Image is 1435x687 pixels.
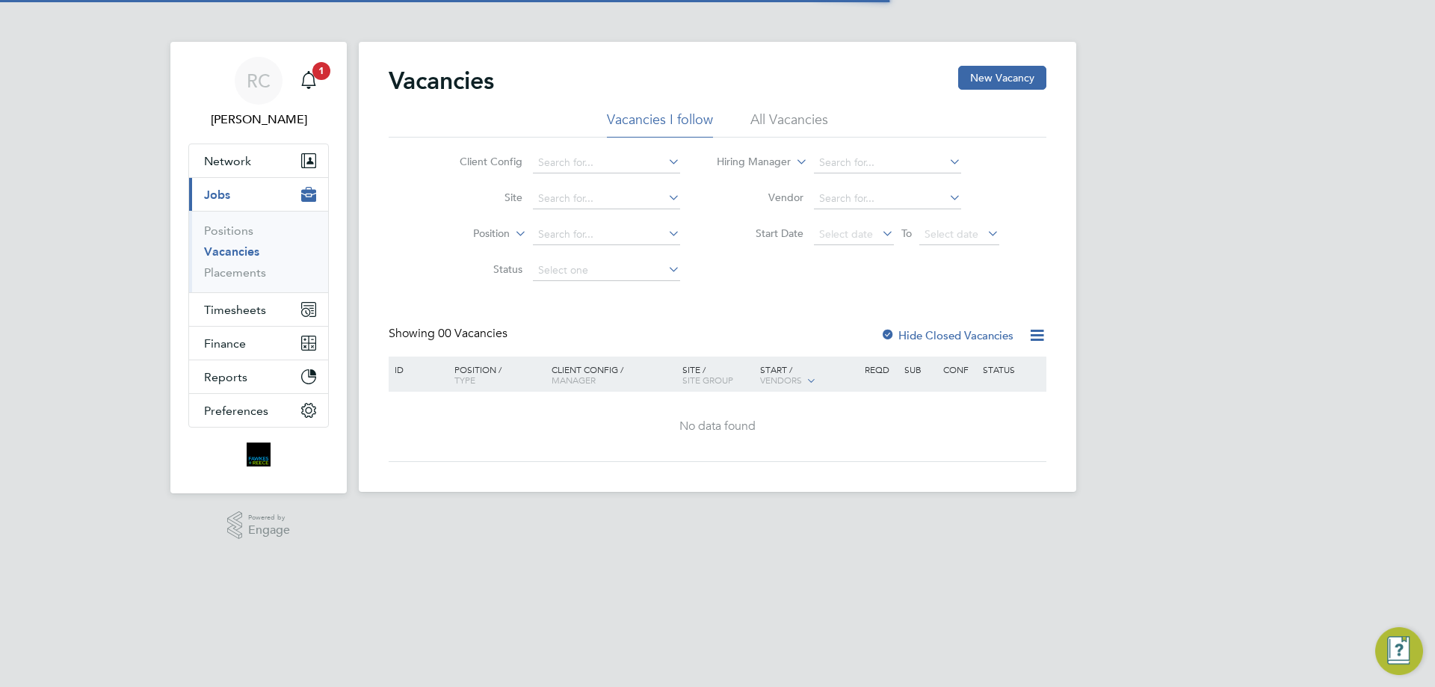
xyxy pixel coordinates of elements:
a: Vacancies [204,244,259,259]
div: Site / [679,357,757,392]
span: 00 Vacancies [438,326,507,341]
a: Positions [204,224,253,238]
input: Select one [533,260,680,281]
span: Reports [204,370,247,384]
div: Conf [939,357,978,382]
a: Powered byEngage [227,511,291,540]
a: RC[PERSON_NAME] [188,57,329,129]
h2: Vacancies [389,66,494,96]
div: Reqd [861,357,900,382]
span: Roselyn Coelho [188,111,329,129]
span: Powered by [248,511,290,524]
div: Showing [389,326,510,342]
button: Engage Resource Center [1375,627,1423,675]
label: Position [424,227,510,241]
div: ID [391,357,443,382]
button: Reports [189,360,328,393]
button: Network [189,144,328,177]
button: Preferences [189,394,328,427]
a: Placements [204,265,266,280]
span: Select date [925,227,978,241]
input: Search for... [814,153,961,173]
span: Timesheets [204,303,266,317]
span: Select date [819,227,873,241]
a: Go to home page [188,443,329,466]
a: 1 [294,57,324,105]
li: All Vacancies [750,111,828,138]
div: No data found [391,419,1044,434]
span: Type [454,374,475,386]
label: Start Date [717,227,803,240]
li: Vacancies I follow [607,111,713,138]
span: Jobs [204,188,230,202]
label: Vendor [717,191,803,204]
label: Site [436,191,522,204]
span: Engage [248,524,290,537]
input: Search for... [533,224,680,245]
span: Manager [552,374,596,386]
span: Preferences [204,404,268,418]
button: Finance [189,327,328,360]
input: Search for... [814,188,961,209]
div: Position / [443,357,548,392]
span: Network [204,154,251,168]
button: New Vacancy [958,66,1046,90]
div: Client Config / [548,357,679,392]
div: Jobs [189,211,328,292]
span: RC [247,71,271,90]
span: 1 [312,62,330,80]
div: Sub [901,357,939,382]
label: Status [436,262,522,276]
button: Jobs [189,178,328,211]
span: Finance [204,336,246,351]
button: Timesheets [189,293,328,326]
input: Search for... [533,153,680,173]
img: bromak-logo-retina.png [247,443,271,466]
span: Site Group [682,374,733,386]
div: Start / [756,357,861,394]
div: Status [979,357,1044,382]
span: Vendors [760,374,802,386]
nav: Main navigation [170,42,347,493]
label: Client Config [436,155,522,168]
input: Search for... [533,188,680,209]
label: Hide Closed Vacancies [880,328,1013,342]
label: Hiring Manager [705,155,791,170]
span: To [897,224,916,243]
